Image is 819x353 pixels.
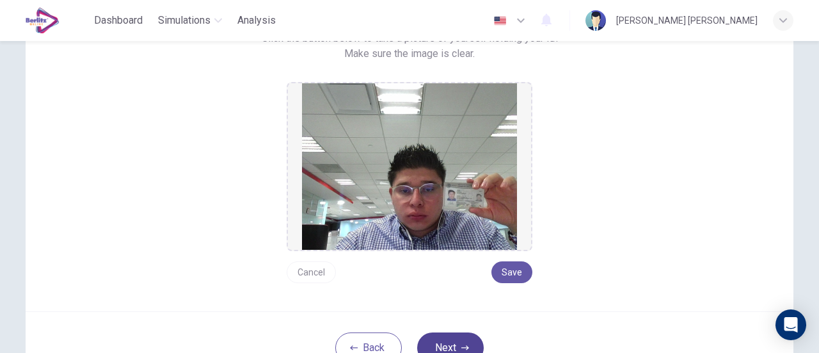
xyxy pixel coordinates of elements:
[302,83,517,250] img: preview screemshot
[491,261,532,283] button: Save
[287,261,336,283] button: Cancel
[26,8,60,33] img: EduSynch logo
[26,8,89,33] a: EduSynch logo
[616,13,758,28] div: [PERSON_NAME] [PERSON_NAME]
[94,13,143,28] span: Dashboard
[158,13,211,28] span: Simulations
[492,16,508,26] img: en
[89,9,148,32] button: Dashboard
[153,9,227,32] button: Simulations
[344,46,475,62] span: Make sure the image is clear.
[232,9,281,32] button: Analysis
[585,10,606,31] img: Profile picture
[775,309,806,340] div: Open Intercom Messenger
[237,13,276,28] span: Analysis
